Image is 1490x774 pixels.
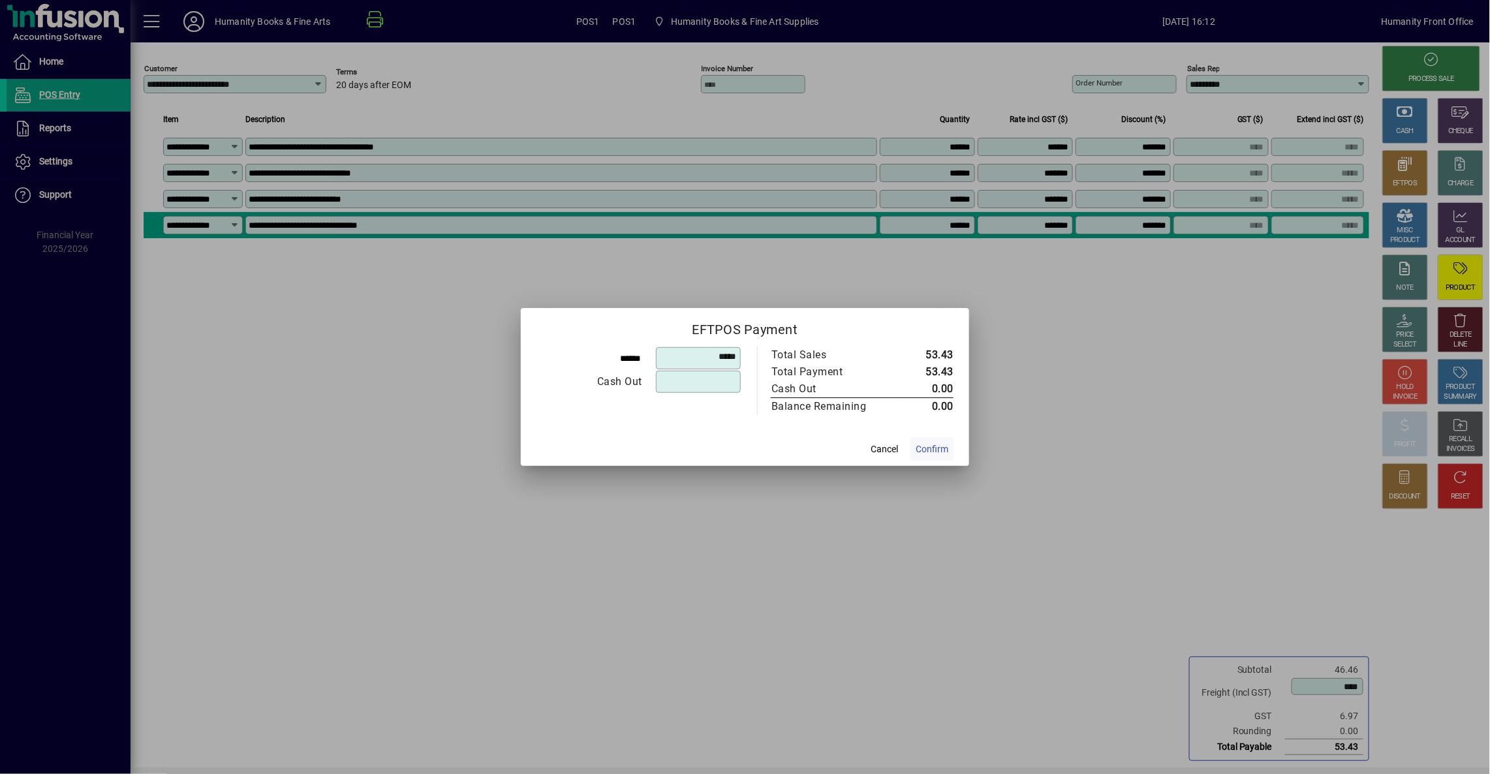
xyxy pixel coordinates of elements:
[521,308,969,346] h2: EFTPOS Payment
[771,347,894,364] td: Total Sales
[894,380,954,398] td: 0.00
[894,398,954,416] td: 0.00
[771,399,881,414] div: Balance Remaining
[910,437,954,461] button: Confirm
[863,437,905,461] button: Cancel
[771,381,881,397] div: Cash Out
[894,364,954,380] td: 53.43
[894,347,954,364] td: 53.43
[916,442,948,456] span: Confirm
[771,364,894,380] td: Total Payment
[871,442,898,456] span: Cancel
[537,374,642,390] div: Cash Out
